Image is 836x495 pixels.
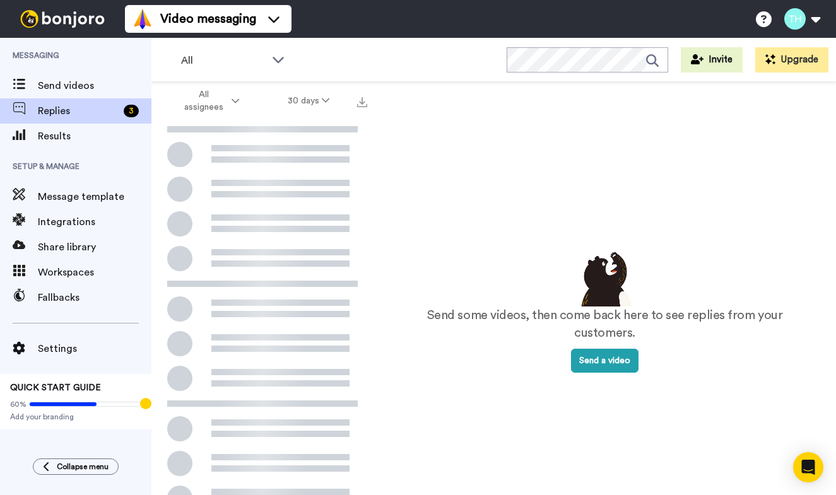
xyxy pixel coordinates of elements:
[681,47,743,73] button: Invite
[33,458,119,475] button: Collapse menu
[160,10,256,28] span: Video messaging
[181,53,266,68] span: All
[10,399,26,409] span: 60%
[10,383,101,392] span: QUICK START GUIDE
[140,398,151,409] div: Tooltip anchor
[38,189,151,204] span: Message template
[38,78,151,93] span: Send videos
[57,462,109,472] span: Collapse menu
[124,105,139,117] div: 3
[571,349,639,373] button: Send a video
[38,265,151,280] span: Workspaces
[38,214,151,230] span: Integrations
[571,356,639,365] a: Send a video
[357,97,367,107] img: export.svg
[10,412,141,422] span: Add your branding
[38,103,119,119] span: Replies
[399,306,811,342] p: Send some videos, then come back here to see replies from your customers.
[574,248,637,306] img: results-emptystates.png
[264,90,354,112] button: 30 days
[755,47,828,73] button: Upgrade
[38,240,151,255] span: Share library
[178,88,229,114] span: All assignees
[38,129,151,144] span: Results
[154,83,264,119] button: All assignees
[132,9,153,29] img: vm-color.svg
[793,452,823,482] div: Open Intercom Messenger
[38,341,151,356] span: Settings
[353,91,371,110] button: Export all results that match these filters now.
[38,290,151,305] span: Fallbacks
[15,10,110,28] img: bj-logo-header-white.svg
